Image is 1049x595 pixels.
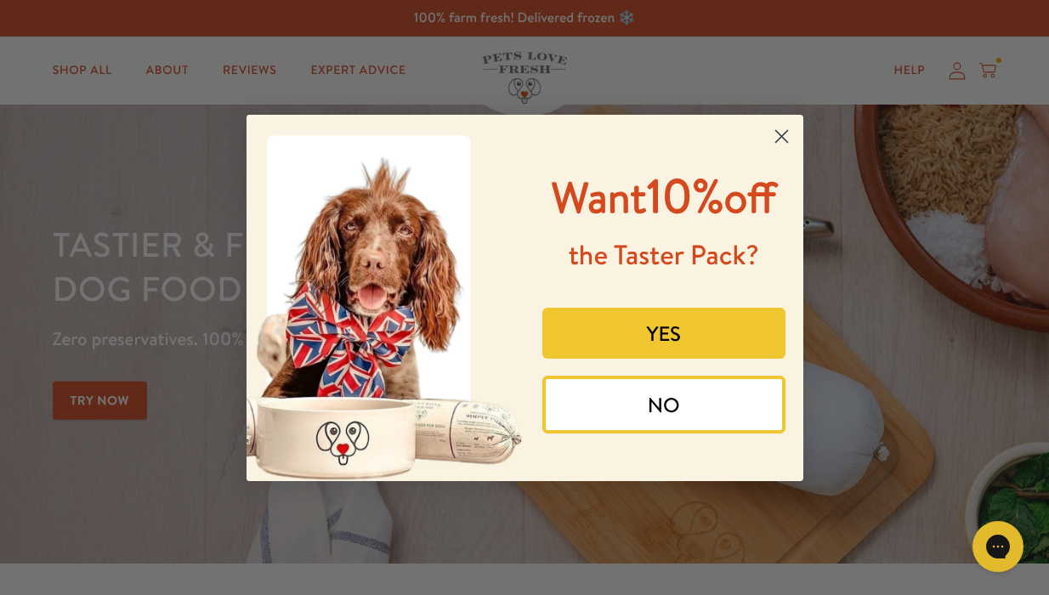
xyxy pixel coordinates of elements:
[569,236,759,274] span: the Taster Pack?
[964,515,1032,578] iframe: Gorgias live chat messenger
[552,168,647,227] span: Want
[247,115,525,481] img: 8afefe80-1ef6-417a-b86b-9520c2248d41.jpeg
[542,308,785,359] button: YES
[767,122,797,151] button: Close dialog
[552,162,777,228] span: 10%
[723,168,776,227] span: off
[542,376,785,433] button: NO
